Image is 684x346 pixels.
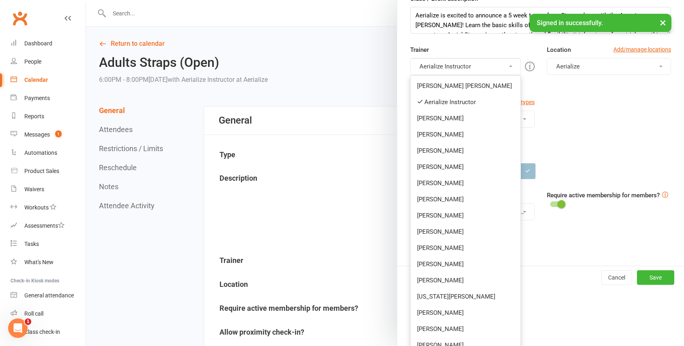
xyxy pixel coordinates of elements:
label: Require active membership for members? [547,192,660,199]
span: Aerialize [556,63,580,70]
a: [PERSON_NAME] [411,321,520,337]
label: Location [547,45,571,55]
a: Class kiosk mode [11,323,86,341]
a: Calendar [11,71,86,89]
div: What's New [24,259,54,265]
a: People [11,53,86,71]
a: [PERSON_NAME] [411,191,520,207]
a: [PERSON_NAME] [411,240,520,256]
a: [PERSON_NAME] [PERSON_NAME] [411,78,520,94]
button: Aerialize Instructor [410,58,521,75]
a: Waivers [11,180,86,199]
div: Messages [24,131,50,138]
a: [PERSON_NAME] [411,272,520,288]
div: General attendance [24,292,74,299]
a: [PERSON_NAME] [411,224,520,240]
span: 1 [25,318,31,325]
div: Dashboard [24,40,52,47]
div: People [24,58,41,65]
div: Payments [24,95,50,101]
div: Tasks [24,241,39,247]
a: Product Sales [11,162,86,180]
a: Roll call [11,305,86,323]
div: Roll call [24,310,43,317]
label: Trainer [410,45,429,55]
a: Assessments [11,217,86,235]
a: What's New [11,253,86,271]
a: Clubworx [10,8,30,28]
a: [PERSON_NAME] [411,110,520,126]
a: Tasks [11,235,86,253]
div: Waivers [24,186,44,192]
button: Save [637,270,674,285]
div: Workouts [24,204,49,211]
a: [PERSON_NAME] [411,256,520,272]
a: [PERSON_NAME] [411,305,520,321]
a: Workouts [11,199,86,217]
div: Reports [24,113,44,120]
a: Automations [11,144,86,162]
a: [US_STATE][PERSON_NAME] [411,288,520,305]
div: Assessments [24,222,65,229]
a: [PERSON_NAME] [411,126,520,143]
a: General attendance kiosk mode [11,286,86,305]
span: 1 [55,130,62,137]
div: Calendar [24,77,48,83]
div: Automations [24,150,57,156]
a: [PERSON_NAME] [411,175,520,191]
div: Product Sales [24,168,59,174]
div: Class check-in [24,329,60,335]
a: [PERSON_NAME] [411,159,520,175]
button: Aerialize [547,58,671,75]
a: Dashboard [11,34,86,53]
a: Payments [11,89,86,107]
button: Cancel [601,270,632,285]
iframe: Intercom live chat [8,318,28,338]
a: [PERSON_NAME] [411,207,520,224]
a: Reports [11,107,86,126]
a: [PERSON_NAME] [411,143,520,159]
a: Aerialize Instructor [411,94,520,110]
a: Messages 1 [11,126,86,144]
a: Add/manage locations [613,45,671,54]
button: × [656,14,670,31]
span: Signed in successfully. [537,19,603,27]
